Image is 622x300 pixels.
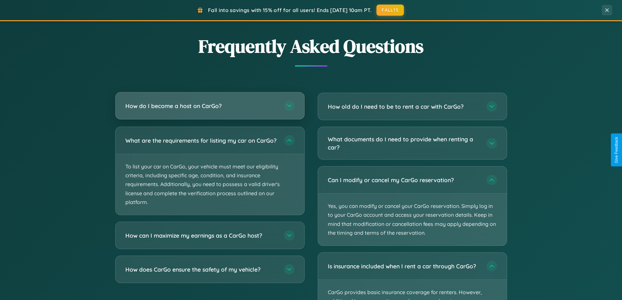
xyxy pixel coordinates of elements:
h3: How can I maximize my earnings as a CarGo host? [125,231,278,240]
p: Yes, you can modify or cancel your CarGo reservation. Simply log in to your CarGo account and acc... [318,194,507,245]
div: Give Feedback [614,137,619,163]
h3: Is insurance included when I rent a car through CarGo? [328,262,480,270]
h3: How do I become a host on CarGo? [125,102,278,110]
span: Fall into savings with 15% off for all users! Ends [DATE] 10am PT. [208,7,372,13]
button: FALL15 [376,5,404,16]
h3: How old do I need to be to rent a car with CarGo? [328,103,480,111]
h3: How does CarGo ensure the safety of my vehicle? [125,265,278,274]
h3: What are the requirements for listing my car on CarGo? [125,136,278,145]
h3: Can I modify or cancel my CarGo reservation? [328,176,480,184]
h2: Frequently Asked Questions [115,34,507,59]
h3: What documents do I need to provide when renting a car? [328,135,480,151]
p: To list your car on CarGo, your vehicle must meet our eligibility criteria, including specific ag... [116,154,304,215]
